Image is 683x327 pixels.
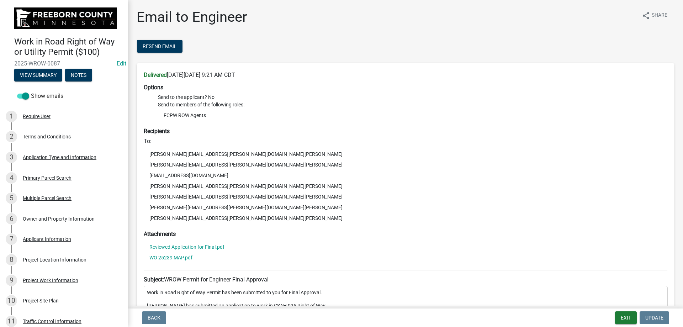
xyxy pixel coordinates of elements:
button: Notes [65,69,92,81]
wm-modal-confirm: Edit Application Number [117,60,126,67]
li: Send to the applicant? No [158,94,667,101]
div: Primary Parcel Search [23,175,72,180]
div: Traffic Control Information [23,319,81,324]
div: 6 [6,213,17,225]
strong: Recipients [144,128,170,135]
div: Project Location Information [23,257,86,262]
h6: [DATE][DATE] 9:21 AM CDT [144,72,667,78]
div: 11 [6,316,17,327]
button: View Summary [14,69,62,81]
strong: Subject: [144,276,164,283]
div: 2 [6,131,17,142]
h4: Work in Road Right of Way or Utility Permit ($100) [14,37,122,57]
div: 3 [6,152,17,163]
div: Multiple Parcel Search [23,196,72,201]
li: [PERSON_NAME][EMAIL_ADDRESS][PERSON_NAME][DOMAIN_NAME][PERSON_NAME] [144,202,667,213]
span: Back [148,315,160,321]
button: Exit [615,311,637,324]
div: 8 [6,254,17,265]
div: Project Work Information [23,278,78,283]
strong: Attachments [144,231,176,237]
li: [PERSON_NAME][EMAIL_ADDRESS][PERSON_NAME][DOMAIN_NAME][PERSON_NAME] [144,181,667,191]
li: [PERSON_NAME][EMAIL_ADDRESS][PERSON_NAME][DOMAIN_NAME][PERSON_NAME] [144,149,667,159]
h6: To: [144,138,667,144]
div: 7 [6,233,17,245]
div: Applicant Information [23,237,71,242]
li: [PERSON_NAME][EMAIL_ADDRESS][PERSON_NAME][DOMAIN_NAME][PERSON_NAME] [144,191,667,202]
div: 9 [6,275,17,286]
button: Update [640,311,669,324]
span: Update [645,315,663,321]
div: 10 [6,295,17,306]
div: Project Site Plan [23,298,59,303]
a: WO 25239 MAP.pdf [149,255,192,260]
li: Send to members of the following roles: [158,101,667,122]
h1: Email to Engineer [137,9,247,26]
img: Freeborn County, Minnesota [14,7,117,29]
strong: Options [144,84,163,91]
wm-modal-confirm: Notes [65,73,92,78]
div: Require User [23,114,51,119]
p: Work in Road Right of Way Permit has been submitted to you for Final Approval. [147,289,664,296]
button: Back [142,311,166,324]
strong: Delivered [144,72,167,78]
li: FCPW ROW Agents [158,110,667,121]
wm-modal-confirm: Summary [14,73,62,78]
label: Show emails [17,92,63,100]
div: 4 [6,172,17,184]
li: [PERSON_NAME][EMAIL_ADDRESS][PERSON_NAME][DOMAIN_NAME][PERSON_NAME] [144,213,667,223]
span: 2025-WROW-0087 [14,60,114,67]
div: 5 [6,192,17,204]
button: Resend Email [137,40,182,53]
p: [PERSON_NAME] has submitted an application to work in CSAH 025 Right of Way. Utility Type: Underg... [147,302,664,317]
h6: WROW Permit for Engineer Final Approval [144,276,667,283]
div: 1 [6,111,17,122]
span: Share [652,11,667,20]
button: shareShare [636,9,673,22]
div: Application Type and Information [23,155,96,160]
div: Owner and Property Information [23,216,95,221]
i: share [642,11,650,20]
a: Reviewed Application for Final.pdf [149,244,224,249]
li: [PERSON_NAME][EMAIL_ADDRESS][PERSON_NAME][DOMAIN_NAME][PERSON_NAME] [144,159,667,170]
div: Terms and Conditions [23,134,71,139]
span: Resend Email [143,43,177,49]
a: Edit [117,60,126,67]
li: [EMAIL_ADDRESS][DOMAIN_NAME] [144,170,667,181]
